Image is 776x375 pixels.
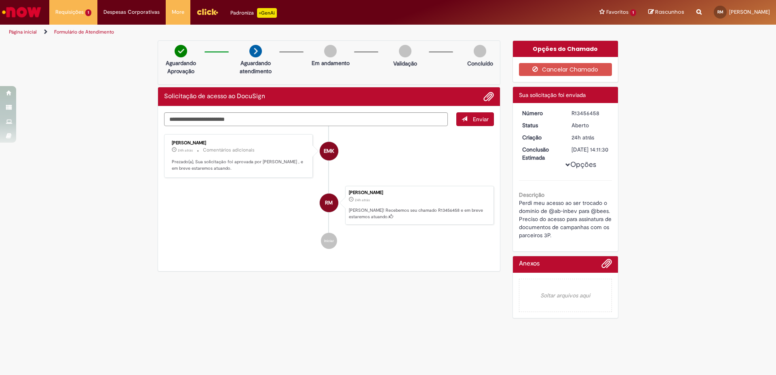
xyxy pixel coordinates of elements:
time: 28/08/2025 10:11:30 [178,148,193,153]
em: Soltar arquivos aqui [519,279,612,312]
time: 28/08/2025 10:02:28 [355,198,370,202]
img: arrow-next.png [249,45,262,57]
p: Concluído [467,59,493,67]
span: 1 [630,9,636,16]
button: Adicionar anexos [483,91,494,102]
dt: Criação [516,133,566,141]
span: 24h atrás [178,148,193,153]
div: 28/08/2025 10:02:28 [571,133,609,141]
span: Rascunhos [655,8,684,16]
span: RM [325,193,333,213]
small: Comentários adicionais [203,147,255,154]
div: R13456458 [571,109,609,117]
p: Aguardando Aprovação [161,59,200,75]
span: More [172,8,184,16]
ul: Histórico de tíquete [164,126,494,257]
li: Rafael De Souza Madeira [164,186,494,225]
a: Formulário de Atendimento [54,29,114,35]
p: Validação [393,59,417,67]
h2: Anexos [519,260,540,268]
img: check-circle-green.png [175,45,187,57]
dt: Status [516,121,566,129]
button: Cancelar Chamado [519,63,612,76]
span: [PERSON_NAME] [729,8,770,15]
textarea: Digite sua mensagem aqui... [164,112,448,126]
span: 24h atrás [571,134,594,141]
div: [DATE] 14:11:30 [571,145,609,154]
img: img-circle-grey.png [474,45,486,57]
div: Aberto [571,121,609,129]
a: Rascunhos [648,8,684,16]
ul: Trilhas de página [6,25,511,40]
div: [PERSON_NAME] [172,141,306,145]
dt: Conclusão Estimada [516,145,566,162]
div: [PERSON_NAME] [349,190,489,195]
span: EMK [324,141,334,161]
span: Requisições [55,8,84,16]
span: Despesas Corporativas [103,8,160,16]
p: [PERSON_NAME]! Recebemos seu chamado R13456458 e em breve estaremos atuando. [349,207,489,220]
div: Eduardo Marcon Kafer [320,142,338,160]
span: 1 [85,9,91,16]
button: Adicionar anexos [601,258,612,273]
button: Enviar [456,112,494,126]
span: 24h atrás [355,198,370,202]
b: Descrição [519,191,544,198]
div: Padroniza [230,8,277,18]
span: Sua solicitação foi enviada [519,91,586,99]
p: Prezado(a), Sua solicitação foi aprovada por [PERSON_NAME] , e em breve estaremos atuando. [172,159,306,171]
img: img-circle-grey.png [399,45,411,57]
time: 28/08/2025 10:02:28 [571,134,594,141]
img: click_logo_yellow_360x200.png [196,6,218,18]
span: RM [717,9,723,15]
p: Aguardando atendimento [236,59,275,75]
a: Página inicial [9,29,37,35]
p: +GenAi [257,8,277,18]
div: Opções do Chamado [513,41,618,57]
dt: Número [516,109,566,117]
p: Em andamento [312,59,350,67]
span: Enviar [473,116,489,123]
img: ServiceNow [1,4,42,20]
span: Perdi meu acesso ao ser trocado o domínio de @ab-inbev para @bees. Preciso do acesso para assinat... [519,199,613,239]
img: img-circle-grey.png [324,45,337,57]
h2: Solicitação de acesso ao DocuSign Histórico de tíquete [164,93,265,100]
span: Favoritos [606,8,628,16]
div: Rafael De Souza Madeira [320,194,338,212]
